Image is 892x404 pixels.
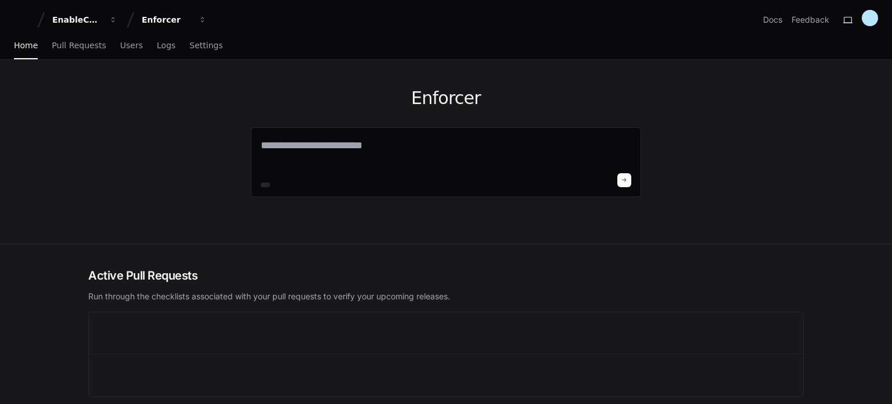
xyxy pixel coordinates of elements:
[48,9,122,30] button: EnableComp
[157,33,175,59] a: Logs
[14,33,38,59] a: Home
[157,42,175,49] span: Logs
[763,14,782,26] a: Docs
[189,33,222,59] a: Settings
[52,42,106,49] span: Pull Requests
[52,14,102,26] div: EnableComp
[14,42,38,49] span: Home
[52,33,106,59] a: Pull Requests
[120,33,143,59] a: Users
[137,9,211,30] button: Enforcer
[251,88,641,109] h1: Enforcer
[142,14,192,26] div: Enforcer
[88,291,804,302] p: Run through the checklists associated with your pull requests to verify your upcoming releases.
[189,42,222,49] span: Settings
[88,267,804,284] h2: Active Pull Requests
[120,42,143,49] span: Users
[792,14,829,26] button: Feedback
